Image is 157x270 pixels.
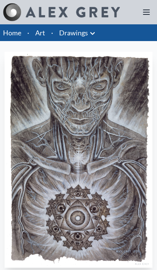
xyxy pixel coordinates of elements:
li: · [48,24,56,41]
a: Drawings [59,27,88,38]
img: Mystic-Eye-1997-Alex-Grey-watermarked.jpg [5,52,152,268]
a: Art [35,27,45,38]
a: Home [3,29,21,37]
li: · [24,24,32,41]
